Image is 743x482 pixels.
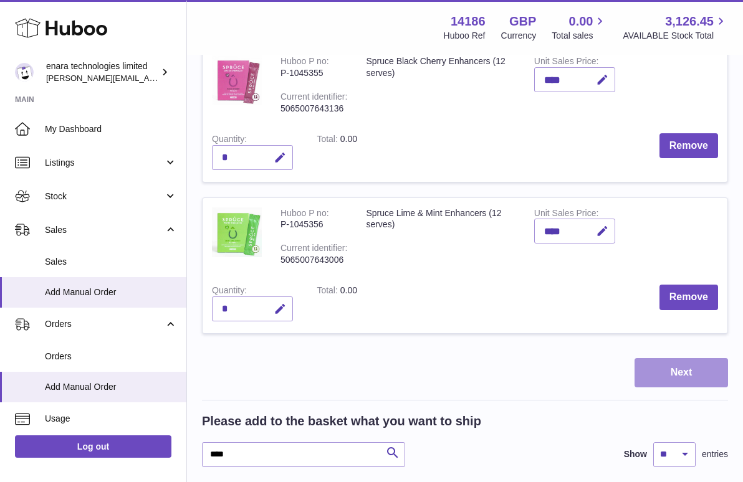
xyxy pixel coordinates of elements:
span: Listings [45,157,164,169]
button: Next [635,358,728,387]
td: Spruce Lime & Mint Enhancers (12 serves) [357,198,524,275]
td: Spruce Black Cherry Enhancers (12 serves) [357,46,524,123]
span: entries [702,448,728,460]
span: Total sales [552,30,607,42]
div: Currency [501,30,537,42]
img: Dee@enara.co [15,63,34,82]
strong: 14186 [451,13,486,30]
span: Orders [45,318,164,330]
div: Huboo P no [280,208,329,221]
img: Spruce Lime & Mint Enhancers (12 serves) [212,207,262,257]
label: Quantity [212,134,247,147]
a: Log out [15,435,171,458]
span: AVAILABLE Stock Total [623,30,728,42]
span: Sales [45,256,177,268]
span: Add Manual Order [45,286,177,298]
span: 3,126.45 [665,13,714,30]
span: Sales [45,224,164,236]
span: 0.00 [569,13,593,30]
h2: Please add to the basket what you want to ship [202,413,481,430]
div: 5065007643136 [280,103,347,115]
label: Show [624,448,647,460]
label: Total [317,134,340,147]
span: 0.00 [340,134,357,144]
span: Stock [45,191,164,202]
span: 0.00 [340,285,357,295]
button: Remove [659,133,718,159]
span: [PERSON_NAME][EMAIL_ADDRESS][DOMAIN_NAME] [46,73,250,83]
span: Add Manual Order [45,381,177,393]
span: My Dashboard [45,123,177,135]
label: Unit Sales Price [534,208,598,221]
div: Huboo P no [280,56,329,69]
div: enara technologies limited [46,60,158,84]
a: 3,126.45 AVAILABLE Stock Total [623,13,728,42]
div: P-1045355 [280,67,347,79]
div: Huboo Ref [444,30,486,42]
span: Orders [45,351,177,362]
label: Quantity [212,285,247,298]
a: 0.00 Total sales [552,13,607,42]
div: Current identifier [280,92,347,105]
label: Total [317,285,340,298]
label: Unit Sales Price [534,56,598,69]
div: P-1045356 [280,219,347,230]
span: Usage [45,413,177,425]
button: Remove [659,285,718,310]
div: 5065007643006 [280,254,347,266]
div: Current identifier [280,243,347,256]
img: Spruce Black Cherry Enhancers (12 serves) [212,55,262,105]
strong: GBP [509,13,536,30]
